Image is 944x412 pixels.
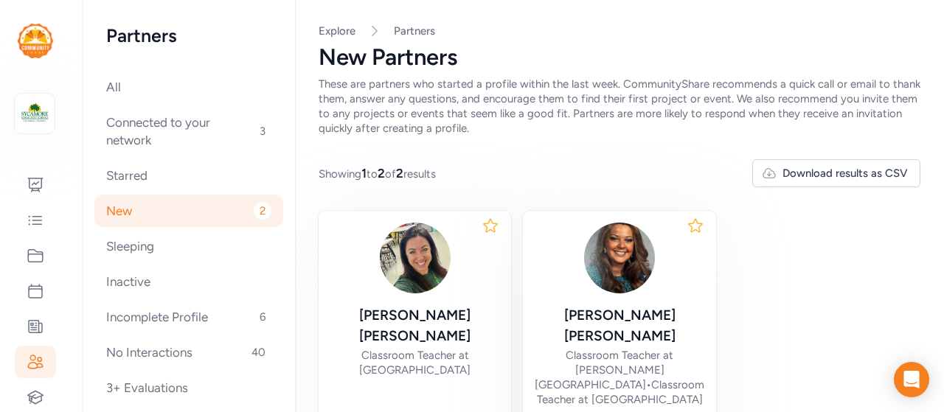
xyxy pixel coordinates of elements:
div: Sleeping [94,230,283,262]
nav: Breadcrumb [319,24,920,38]
span: Showing to of results [319,164,436,182]
span: 40 [246,343,271,361]
div: [PERSON_NAME] [PERSON_NAME] [330,305,499,346]
div: Open Intercom Messenger [894,362,929,397]
a: Explore [319,24,355,38]
div: 3+ Evaluations [94,371,283,404]
div: No Interactions [94,336,283,369]
span: 1 [361,166,367,181]
span: These are partners who started a profile within the last week. CommunityShare recommends a quick ... [319,77,920,135]
a: Partners [394,24,435,38]
img: khUG5te3QyyyITDVQYlN [380,223,451,293]
span: 2 [254,202,271,220]
img: Taab4IOQUaLeDBdyCMcQ [584,223,655,293]
span: Download results as CSV [782,166,908,181]
h2: Partners [106,24,271,47]
span: 2 [378,166,385,181]
span: 3 [254,122,271,140]
span: • [646,378,651,391]
div: All [94,71,283,103]
div: New Partners [319,44,920,71]
img: logo [18,24,53,58]
div: Connected to your network [94,106,283,156]
div: New [94,195,283,227]
div: Inactive [94,265,283,298]
div: [PERSON_NAME] [PERSON_NAME] [535,305,704,346]
div: Incomplete Profile [94,301,283,333]
div: Starred [94,159,283,192]
span: 2 [396,166,403,181]
span: 6 [254,308,271,326]
div: Classroom Teacher at [PERSON_NAME][GEOGRAPHIC_DATA] Classroom Teacher at [GEOGRAPHIC_DATA] [535,348,704,407]
img: logo [18,97,51,130]
button: Download results as CSV [752,159,920,187]
div: Classroom Teacher at [GEOGRAPHIC_DATA] [330,348,499,377]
